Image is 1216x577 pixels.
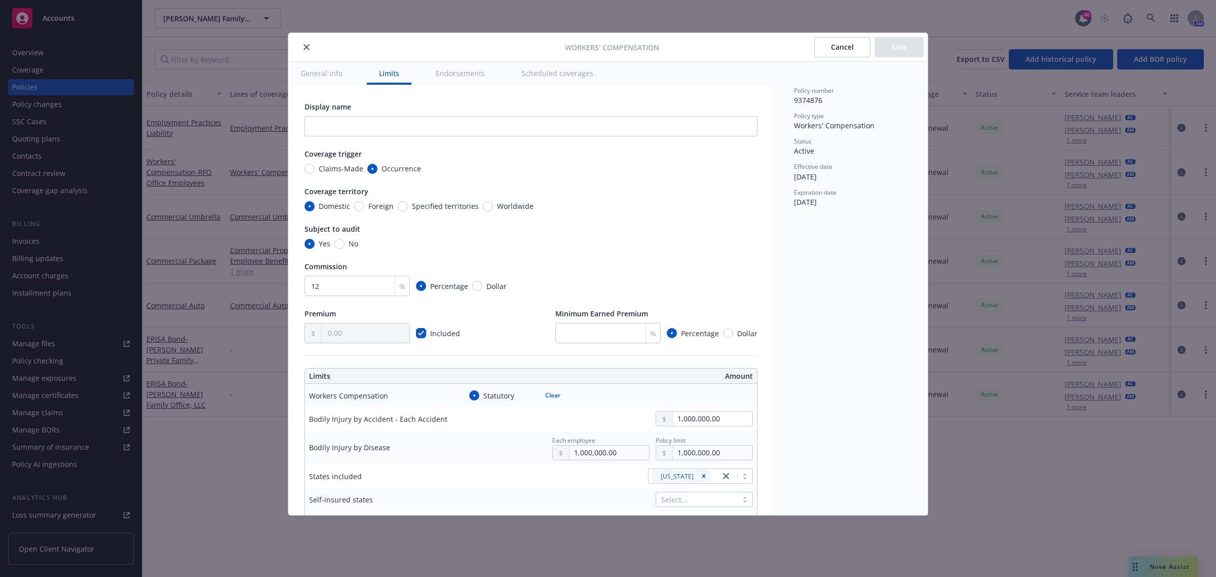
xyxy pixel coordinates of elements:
[300,41,313,53] button: close
[673,412,752,426] input: 0.00
[536,369,757,384] th: Amount
[309,471,362,482] div: States included
[305,262,347,271] span: Commission
[309,442,390,453] div: Bodily Injury by Disease
[305,224,360,234] span: Subject to audit
[399,281,405,292] span: %
[305,149,362,159] span: Coverage trigger
[794,95,822,105] span: 9374876
[382,163,421,174] span: Occurrence
[794,137,812,146] span: Status
[555,309,648,318] span: Minimum Earned Premium
[319,163,363,174] span: Claims-Made
[794,172,817,182] span: [DATE]
[486,281,507,292] span: Dollar
[794,188,837,197] span: Expiration date
[469,390,479,401] input: Statutory
[681,328,719,339] span: Percentage
[305,369,486,384] th: Limits
[305,187,368,196] span: Coverage territory
[367,164,377,174] input: Occurrence
[288,62,355,85] button: General info
[309,414,447,424] div: Bodily Injury by Accident - Each Accident
[367,62,411,85] button: Limits
[794,162,832,171] span: Effective date
[319,238,330,249] span: Yes
[334,239,345,249] input: No
[673,446,752,460] input: 0.00
[794,112,824,120] span: Policy type
[424,62,497,85] button: Endorsements
[720,470,732,482] a: close
[483,201,493,211] input: Worldwide
[667,328,677,338] input: Percentage
[430,281,468,292] span: Percentage
[319,201,350,211] span: Domestic
[305,239,315,249] input: Yes
[814,37,870,57] button: Cancel
[309,494,373,505] div: Self-insured states
[794,121,875,130] span: Workers' Compensation
[723,328,733,338] input: Dollar
[565,42,659,53] span: Workers' Compensation
[416,281,426,291] input: Percentage
[309,390,388,401] div: Workers Compensation
[354,201,364,211] input: Foreign
[305,309,336,318] span: Premium
[483,390,514,401] span: Statutory
[472,281,482,291] input: Dollar
[322,323,409,343] input: 0.00
[305,201,315,211] input: Domestic
[552,436,595,445] span: Each employee
[698,470,710,482] div: Remove [object Object]
[539,388,566,403] button: Clear
[430,329,460,338] span: Included
[509,62,605,85] button: Scheduled coverages
[656,436,686,445] span: Policy limit
[737,328,757,339] span: Dollar
[661,471,694,482] span: [US_STATE]
[305,102,351,112] span: Display name
[349,238,358,249] span: No
[412,201,479,211] span: Specified territories
[398,201,408,211] input: Specified territories
[794,146,814,156] span: Active
[569,446,649,460] input: 0.00
[657,471,694,482] span: [US_STATE]
[368,201,394,211] span: Foreign
[794,197,817,207] span: [DATE]
[497,201,534,211] span: Worldwide
[650,328,656,339] span: %
[305,164,315,174] input: Claims-Made
[794,86,834,95] span: Policy number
